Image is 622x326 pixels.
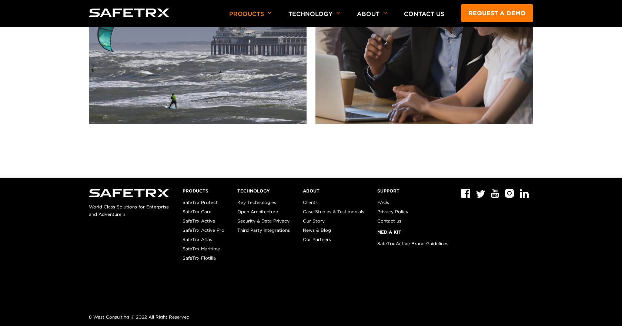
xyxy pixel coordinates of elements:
a: Contact Us [404,10,444,17]
a: SafeTrx Maritime [183,246,220,251]
img: Logo SafeTrx [89,9,170,17]
a: SafeTrx Protect [183,200,218,205]
p: World Class Solutions for Enterprise and Adventurers [89,203,170,218]
a: SafeTrx Atlas [183,237,212,242]
img: Linkedin icon [520,189,529,198]
span: Request a Demo [9,79,45,84]
img: Youtube icon [491,189,499,198]
a: FAQs [377,200,389,205]
h3: About [303,189,364,193]
span: Discover More [9,89,40,94]
p: About [357,10,387,27]
input: Request a Demo [2,78,7,83]
a: SafeTrx Flotilla [183,255,216,261]
a: SafeTrx Active Brand Guidelines [377,241,448,246]
img: Facebook icon [461,189,470,198]
p: Technology [288,10,340,27]
a: SafeTrx Care [183,209,211,214]
h3: Media Kit [377,230,448,234]
div: Kontrollprogram for chat [585,290,622,326]
a: Case Studies & Testimonials [303,209,364,214]
img: Instagram icon [505,189,514,198]
h3: Support [377,189,448,193]
img: Arrow down [336,11,340,14]
a: News & Blog [303,227,331,233]
a: Key Technologies [237,200,276,205]
a: SafeTrx Active [183,218,215,224]
img: Arrow down [383,11,387,14]
a: Our Story [303,218,325,224]
a: Third Party Integrations [237,227,290,233]
img: Arrow down [268,11,272,14]
img: Safetrx logo [89,189,170,197]
input: I agree to allow 8 West Consulting to store and process my personal data.* [2,158,7,162]
a: Contact us [377,218,401,224]
h3: Products [183,189,224,193]
p: I agree to allow 8 West Consulting to store and process my personal data. [9,157,167,162]
a: Clients [303,200,318,205]
p: 8 West Consulting © 2022 All Right Reserved [89,312,533,322]
a: SafeTrx Active Pro [183,227,224,233]
input: Discover More [2,88,7,93]
a: Privacy Policy [377,209,408,214]
a: Request a demo [461,4,533,22]
a: Our Partners [303,237,331,242]
img: Twitter icon [476,190,485,198]
p: Products [229,10,272,27]
a: Security & Data Privacy [237,218,290,224]
h3: Technology [237,189,290,193]
iframe: Chat Widget [585,290,622,326]
a: Open Architecture [237,209,278,214]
